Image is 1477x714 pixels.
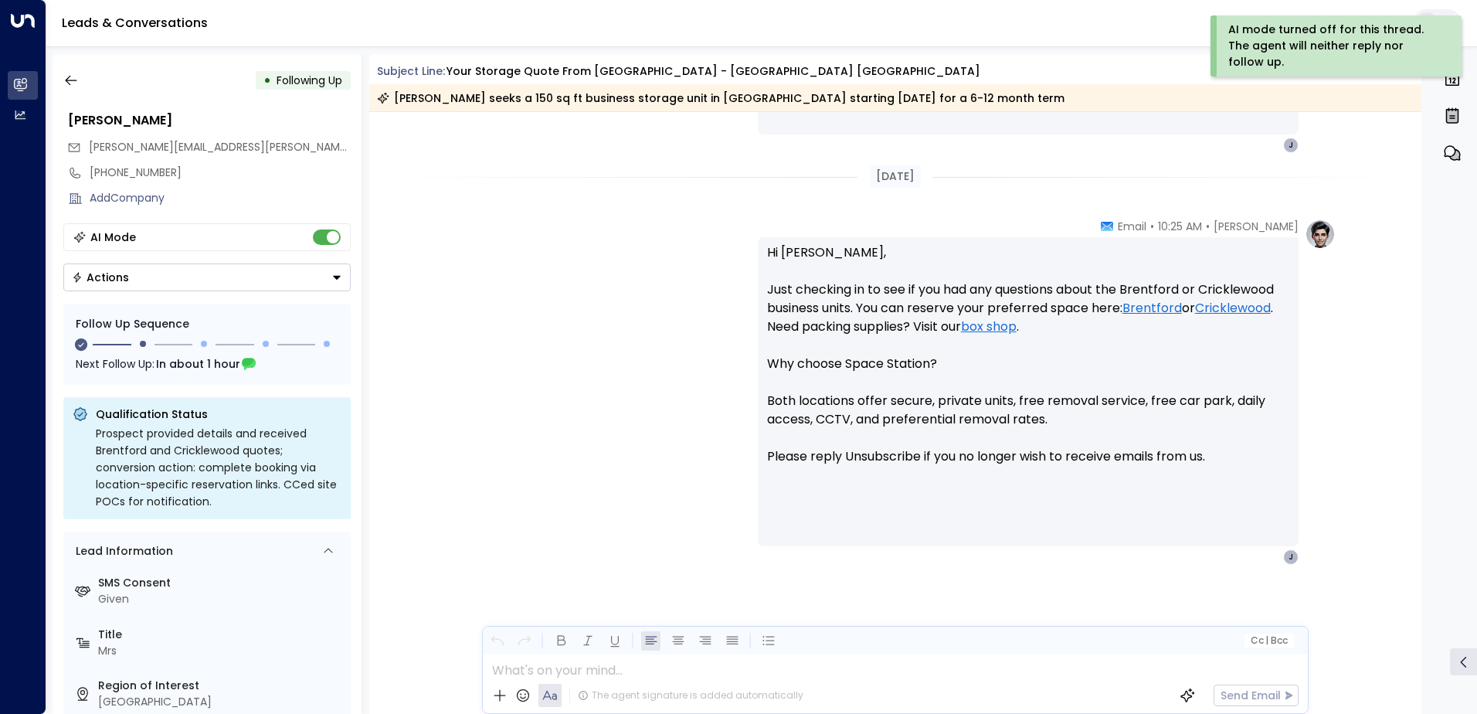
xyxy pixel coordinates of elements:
[1206,219,1210,234] span: •
[1283,138,1299,153] div: J
[578,688,803,702] div: The agent signature is added automatically
[156,355,240,372] span: In about 1 hour
[98,694,345,710] div: [GEOGRAPHIC_DATA]
[1283,549,1299,565] div: J
[90,165,351,181] div: [PHONE_NUMBER]
[98,678,345,694] label: Region of Interest
[90,190,351,206] div: AddCompany
[68,111,351,130] div: [PERSON_NAME]
[62,14,208,32] a: Leads & Conversations
[377,90,1064,106] div: [PERSON_NAME] seeks a 150 sq ft business storage unit in [GEOGRAPHIC_DATA] starting [DATE] for a ...
[89,139,437,155] span: [PERSON_NAME][EMAIL_ADDRESS][PERSON_NAME][DOMAIN_NAME]
[1214,219,1299,234] span: [PERSON_NAME]
[1195,299,1271,318] a: Cricklewood
[870,165,921,188] div: [DATE]
[90,229,136,245] div: AI Mode
[96,425,341,510] div: Prospect provided details and received Brentford and Cricklewood quotes; conversion action: compl...
[63,263,351,291] div: Button group with a nested menu
[1150,219,1154,234] span: •
[89,139,351,155] span: joe@desouza.com
[63,263,351,291] button: Actions
[1228,22,1441,70] div: AI mode turned off for this thread. The agent will neither reply nor follow up.
[1158,219,1202,234] span: 10:25 AM
[1265,635,1268,646] span: |
[72,270,129,284] div: Actions
[263,66,271,94] div: •
[98,643,345,659] div: Mrs
[76,316,338,332] div: Follow Up Sequence
[1250,635,1287,646] span: Cc Bcc
[76,355,338,372] div: Next Follow Up:
[70,543,173,559] div: Lead Information
[96,406,341,422] p: Qualification Status
[1244,634,1293,648] button: Cc|Bcc
[98,591,345,607] div: Given
[1122,299,1182,318] a: Brentford
[961,318,1017,336] a: box shop
[1118,219,1146,234] span: Email
[98,575,345,591] label: SMS Consent
[487,631,507,651] button: Undo
[98,627,345,643] label: Title
[767,243,1289,484] p: Hi [PERSON_NAME], Just checking in to see if you had any questions about the Brentford or Crickle...
[377,63,445,79] span: Subject Line:
[446,63,980,80] div: Your storage quote from [GEOGRAPHIC_DATA] - [GEOGRAPHIC_DATA] [GEOGRAPHIC_DATA]
[514,631,534,651] button: Redo
[1305,219,1336,250] img: profile-logo.png
[277,73,342,88] span: Following Up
